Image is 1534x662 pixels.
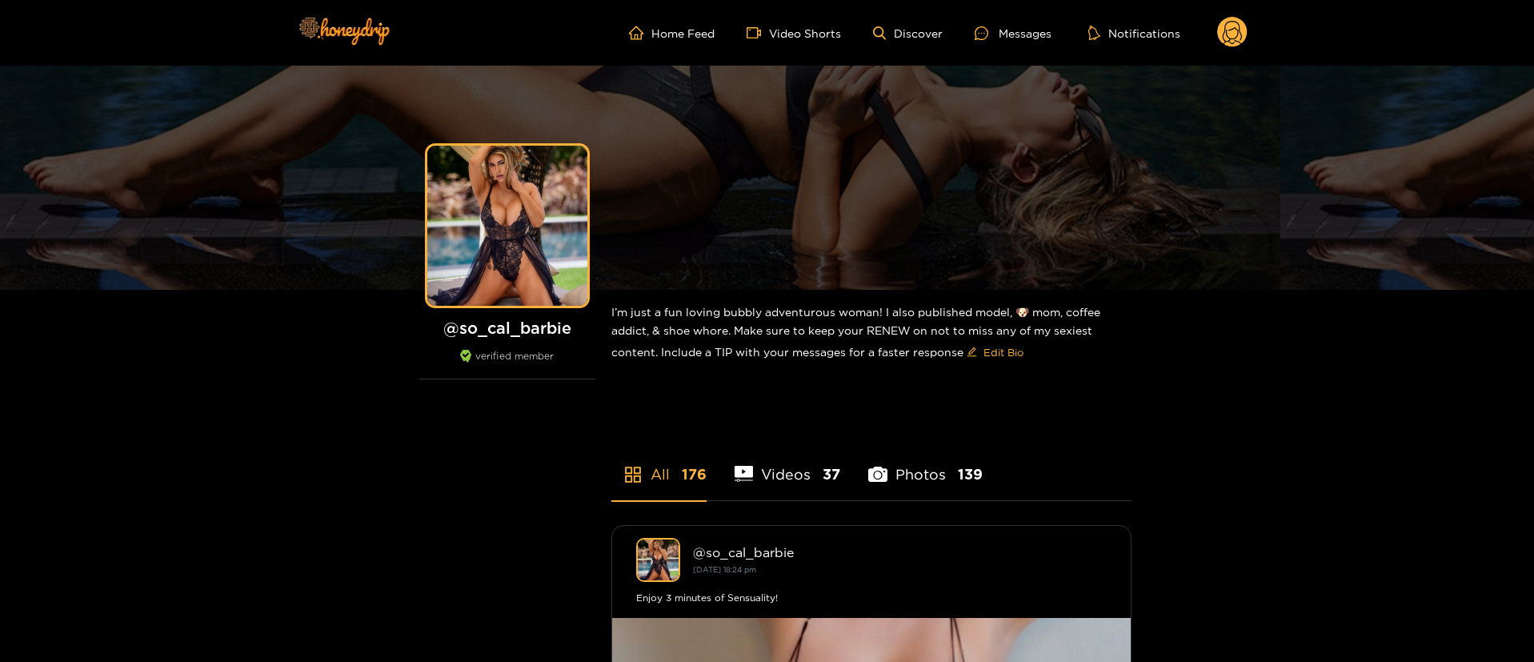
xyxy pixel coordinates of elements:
div: verified member [419,350,595,379]
div: I’m just a fun loving bubbly adventurous woman! I also published model, 🐶 mom, coffee addict, & s... [611,290,1131,378]
span: 37 [823,464,840,484]
a: Video Shorts [747,26,841,40]
button: Notifications [1083,25,1185,41]
span: edit [967,347,977,359]
div: @ so_cal_barbie [693,545,1107,560]
a: Discover [873,26,943,40]
span: appstore [623,465,643,484]
span: home [629,26,651,40]
span: Edit Bio [983,344,1023,360]
a: Home Feed [629,26,715,40]
li: Videos [735,428,841,500]
span: 139 [958,464,983,484]
div: Messages [975,24,1051,42]
button: editEdit Bio [963,339,1027,365]
img: so_cal_barbie [636,538,680,582]
small: [DATE] 18:24 pm [693,565,756,574]
li: All [611,428,707,500]
h1: @ so_cal_barbie [419,318,595,338]
div: Enjoy 3 minutes of Sensuality! [636,590,1107,606]
span: video-camera [747,26,769,40]
span: 176 [682,464,707,484]
li: Photos [868,428,983,500]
